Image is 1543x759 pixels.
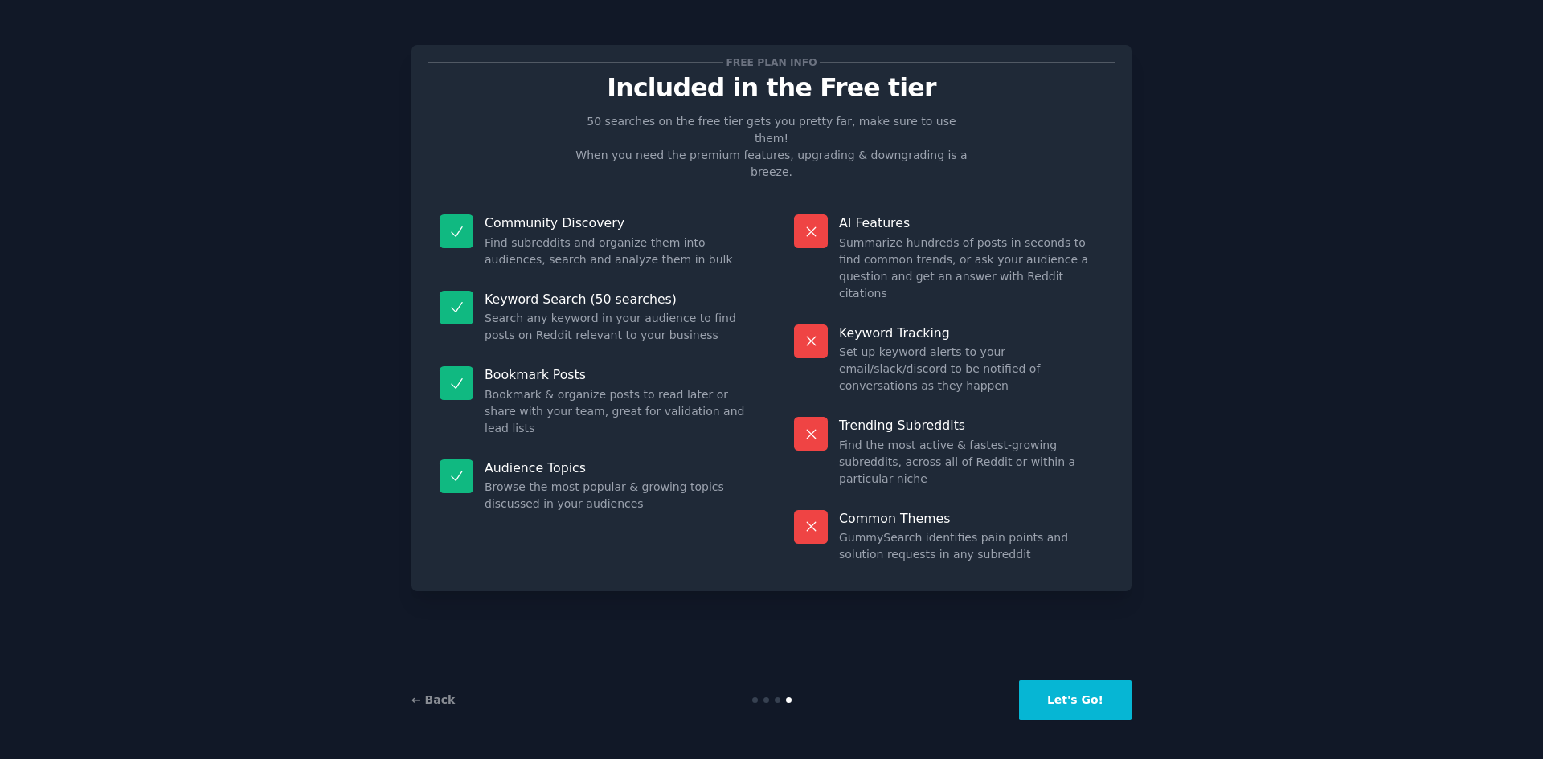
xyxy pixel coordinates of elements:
[485,214,749,231] p: Community Discovery
[485,310,749,344] dd: Search any keyword in your audience to find posts on Reddit relevant to your business
[485,479,749,512] dd: Browse the most popular & growing topics discussed in your audiences
[411,693,455,706] a: ← Back
[428,74,1115,102] p: Included in the Free tier
[839,529,1103,563] dd: GummySearch identifies pain points and solution requests in any subreddit
[839,437,1103,488] dd: Find the most active & fastest-growing subreddits, across all of Reddit or within a particular niche
[839,417,1103,434] p: Trending Subreddits
[485,386,749,437] dd: Bookmark & organize posts to read later or share with your team, great for validation and lead lists
[485,459,749,476] p: Audience Topics
[839,324,1103,341] p: Keyword Tracking
[569,113,974,181] p: 50 searches on the free tier gets you pretty far, make sure to use them! When you need the premiu...
[839,510,1103,527] p: Common Themes
[839,214,1103,231] p: AI Features
[839,344,1103,394] dd: Set up keyword alerts to your email/slack/discord to be notified of conversations as they happen
[1019,680,1132,720] button: Let's Go!
[723,54,820,71] span: Free plan info
[485,366,749,383] p: Bookmark Posts
[839,235,1103,302] dd: Summarize hundreds of posts in seconds to find common trends, or ask your audience a question and...
[485,291,749,308] p: Keyword Search (50 searches)
[485,235,749,268] dd: Find subreddits and organize them into audiences, search and analyze them in bulk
